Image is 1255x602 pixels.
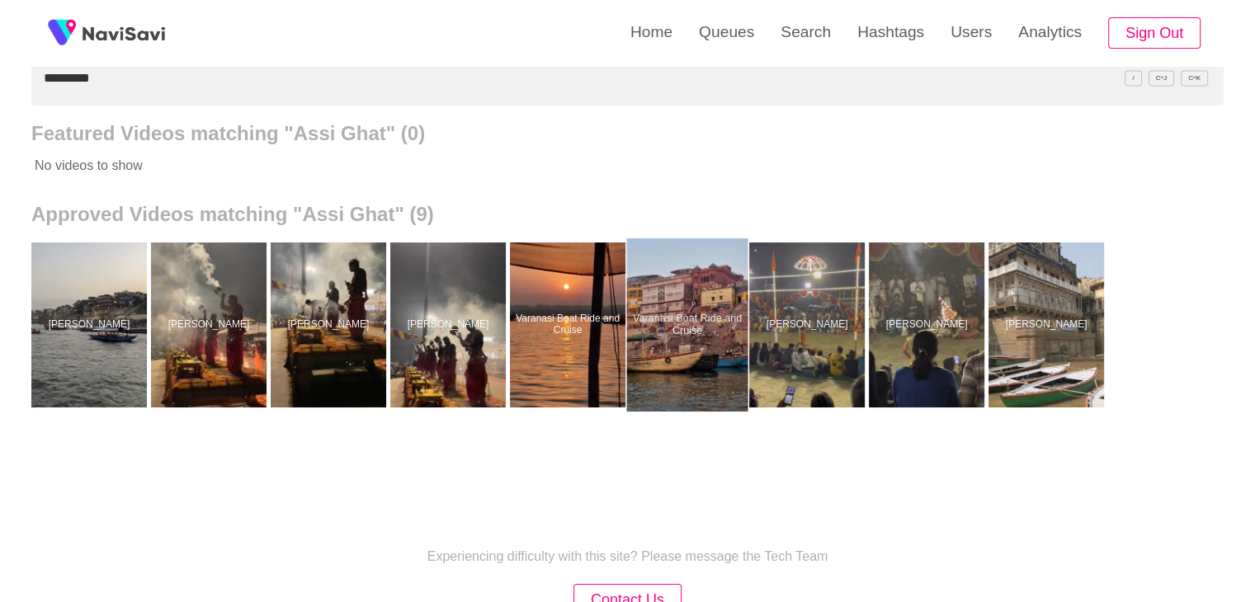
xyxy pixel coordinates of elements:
[151,242,271,407] a: [PERSON_NAME]Assi Ghat
[510,242,630,407] a: Varanasi Boat Ride and CruiseVaranasi Boat Ride and Cruise
[630,242,749,407] a: Varanasi Boat Ride and CruiseVaranasi Boat Ride and Cruise
[31,242,151,407] a: [PERSON_NAME]Assi Ghat Varanasi
[31,122,1224,145] h2: Featured Videos matching "Assi Ghat" (0)
[83,25,165,41] img: fireSpot
[41,12,83,54] img: fireSpot
[271,242,390,407] a: [PERSON_NAME]Assi Ghat
[31,203,1224,226] h2: Approved Videos matching "Assi Ghat" (9)
[31,145,1104,186] p: No videos to show
[1181,70,1208,86] span: C^K
[427,549,828,564] p: Experiencing difficulty with this site? Please message the Tech Team
[390,242,510,407] a: [PERSON_NAME]Assi Ghat
[749,242,869,407] a: [PERSON_NAME]Assi Ghat Varanasi
[869,242,988,407] a: [PERSON_NAME]Assi Ghat Varanasi
[1149,70,1175,86] span: C^J
[1125,70,1141,86] span: /
[1108,17,1201,49] button: Sign Out
[988,242,1108,407] a: [PERSON_NAME]Assi Ghat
